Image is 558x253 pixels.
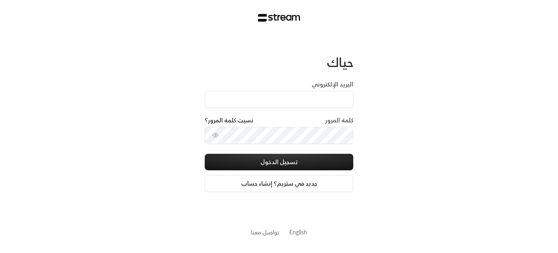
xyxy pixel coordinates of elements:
[251,228,279,236] button: تواصل معنا
[289,224,307,240] a: English
[251,227,279,237] a: تواصل معنا
[209,129,222,142] button: toggle password visibility
[205,154,353,170] button: تسجيل الدخول
[205,175,353,192] a: جديد في ستريم؟ إنشاء حساب
[258,14,300,22] img: Stream Logo
[312,80,353,88] label: البريد الإلكتروني
[205,116,253,124] a: نسيت كلمة المرور؟
[325,116,353,124] label: كلمة المرور
[327,51,353,73] span: حياك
